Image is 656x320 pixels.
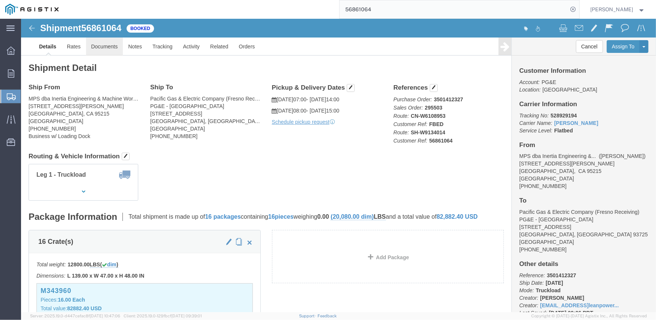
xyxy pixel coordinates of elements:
[90,314,120,318] span: [DATE] 10:47:06
[5,4,59,15] img: logo
[171,314,202,318] span: [DATE] 09:39:01
[591,5,633,14] span: Chantelle Bower
[340,0,568,18] input: Search for shipment number, reference number
[30,314,120,318] span: Server: 2025.19.0-d447cefac8f
[531,313,647,319] span: Copyright © [DATE]-[DATE] Agistix Inc., All Rights Reserved
[299,314,318,318] a: Support
[124,314,202,318] span: Client: 2025.19.0-129fbcf
[317,314,337,318] a: Feedback
[590,5,646,14] button: [PERSON_NAME]
[21,19,656,312] iframe: FS Legacy Container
